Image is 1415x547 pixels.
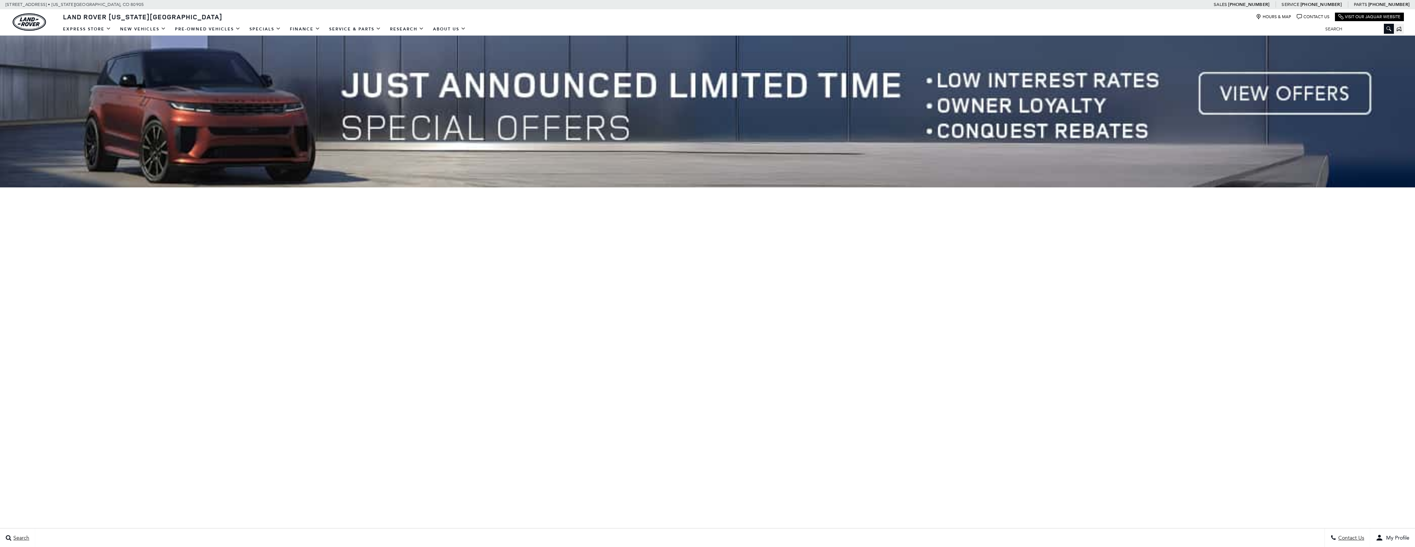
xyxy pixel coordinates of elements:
[285,23,325,36] a: Finance
[1383,535,1409,541] span: My Profile
[386,23,429,36] a: Research
[1282,2,1299,7] span: Service
[1336,535,1364,541] span: Contact Us
[59,23,470,36] nav: Main Navigation
[13,13,46,31] img: Land Rover
[429,23,470,36] a: About Us
[6,2,144,7] a: [STREET_ADDRESS] • [US_STATE][GEOGRAPHIC_DATA], CO 80905
[1214,2,1227,7] span: Sales
[59,23,116,36] a: EXPRESS STORE
[245,23,285,36] a: Specials
[63,12,222,21] span: Land Rover [US_STATE][GEOGRAPHIC_DATA]
[1370,528,1415,547] button: user-profile-menu
[1338,14,1401,20] a: Visit Our Jaguar Website
[1368,1,1409,7] a: [PHONE_NUMBER]
[1297,14,1329,20] a: Contact Us
[1256,14,1291,20] a: Hours & Map
[116,23,171,36] a: New Vehicles
[1354,2,1367,7] span: Parts
[1228,1,1269,7] a: [PHONE_NUMBER]
[59,12,227,21] a: Land Rover [US_STATE][GEOGRAPHIC_DATA]
[325,23,386,36] a: Service & Parts
[1300,1,1342,7] a: [PHONE_NUMBER]
[11,535,29,541] span: Search
[1320,24,1394,33] input: Search
[171,23,245,36] a: Pre-Owned Vehicles
[13,13,46,31] a: land-rover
